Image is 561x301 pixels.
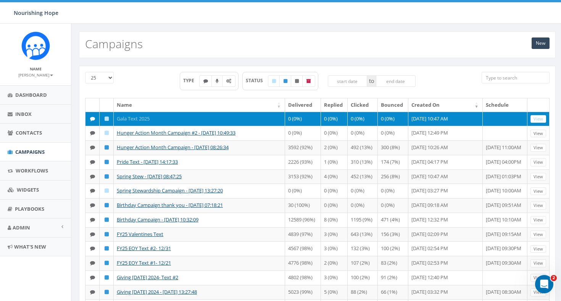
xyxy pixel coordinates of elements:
td: 0 (0%) [348,198,378,213]
a: New [532,37,550,49]
small: [PERSON_NAME] [18,72,53,78]
i: Text SMS [90,290,95,294]
td: [DATE] 10:47 AM [408,169,483,184]
td: 156 (3%) [378,227,408,242]
a: FY25 Valentines Text [117,231,163,238]
i: Text SMS [90,260,95,265]
td: 2 (0%) [321,140,348,155]
a: [PERSON_NAME] [18,71,53,78]
span: Nourishing Hope [14,9,58,16]
input: end date [376,75,416,87]
span: Dashboard [15,91,47,98]
label: Text SMS [199,75,212,87]
span: Campaigns [15,148,45,155]
td: 0 (0%) [348,112,378,126]
i: Published [105,275,109,280]
td: [DATE] 02:54 PM [408,241,483,256]
td: 5 (0%) [321,285,348,299]
span: What's New [14,243,46,250]
i: Text SMS [203,79,208,83]
a: View [530,115,546,123]
td: [DATE] 04:00PM [483,155,527,169]
td: [DATE] 11:00AM [483,140,527,155]
a: View [530,130,546,138]
td: 1 (0%) [321,155,348,169]
span: to [367,75,376,87]
td: 0 (0%) [378,126,408,140]
a: Spring Stewardship Campaign - [DATE] 13:27:20 [117,187,223,194]
span: STATUS [246,77,268,84]
i: Published [105,174,109,179]
i: Text SMS [90,203,95,208]
td: 452 (13%) [348,169,378,184]
i: Published [105,290,109,294]
span: 2 [551,275,557,281]
td: [DATE] 09:30AM [483,256,527,270]
a: View [530,144,546,152]
i: Text SMS [90,246,95,251]
td: 0 (0%) [321,112,348,126]
iframe: Intercom live chat [535,275,553,293]
span: Contacts [16,129,42,136]
i: Text SMS [90,217,95,222]
td: [DATE] 09:30PM [483,241,527,256]
td: [DATE] 08:30AM [483,285,527,299]
td: 0 (0%) [285,184,321,198]
div: You will be redirected to our universal log in page. [3,40,111,54]
i: Draft [272,79,276,83]
i: Published [105,203,109,208]
td: [DATE] 09:15AM [483,227,527,242]
td: 0 (0%) [378,184,408,198]
label: Archived [302,75,315,87]
td: 0 (0%) [285,126,321,140]
i: Text SMS [90,116,95,121]
i: Published [105,246,109,251]
th: Clicked [348,98,378,112]
input: Type to search [482,72,550,83]
th: Name: activate to sort column ascending [114,98,285,112]
a: View [530,288,546,296]
i: Text SMS [90,145,95,150]
td: 0 (0%) [348,184,378,198]
td: 174 (7%) [378,155,408,169]
td: 3 (0%) [321,227,348,242]
td: 0 (0%) [321,198,348,213]
i: Published [105,260,109,265]
td: 132 (3%) [348,241,378,256]
a: Giving [DATE] 2024- Text #2 [117,274,178,281]
span: Workflows [16,167,48,174]
div: Hello! Please Log In [3,33,111,40]
i: Text SMS [90,130,95,135]
td: [DATE] 10:00AM [483,184,527,198]
a: View [530,274,546,282]
i: Ringless Voice Mail [216,79,219,83]
td: 88 (2%) [348,285,378,299]
td: 0 (0%) [321,126,348,140]
td: [DATE] 10:10AM [483,213,527,227]
td: 3592 (92%) [285,140,321,155]
label: Draft [268,75,280,87]
a: Birthday Campaign - [DATE] 10:32:09 [117,216,198,223]
th: Bounced [378,98,408,112]
td: 30 (100%) [285,198,321,213]
i: Text SMS [90,275,95,280]
td: [DATE] 12:49 PM [408,126,483,140]
td: [DATE] 10:47 AM [408,112,483,126]
td: 643 (13%) [348,227,378,242]
input: start date [328,75,368,87]
a: View [530,231,546,239]
td: 256 (8%) [378,169,408,184]
a: Gala Text 2025 [117,115,150,122]
a: FY25 EOY Text #2- 12/31 [117,245,171,252]
i: Published [105,159,109,164]
td: 3 (0%) [321,270,348,285]
td: 8 (0%) [321,213,348,227]
td: 471 (4%) [378,213,408,227]
a: Giving [DATE] 2024 - [DATE] 13:27:48 [117,288,197,295]
td: 4567 (98%) [285,241,321,256]
label: Unpublished [291,75,303,87]
td: 5023 (99%) [285,285,321,299]
td: 2 (0%) [321,256,348,270]
span: Inbox [15,111,32,117]
td: 1195 (9%) [348,213,378,227]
